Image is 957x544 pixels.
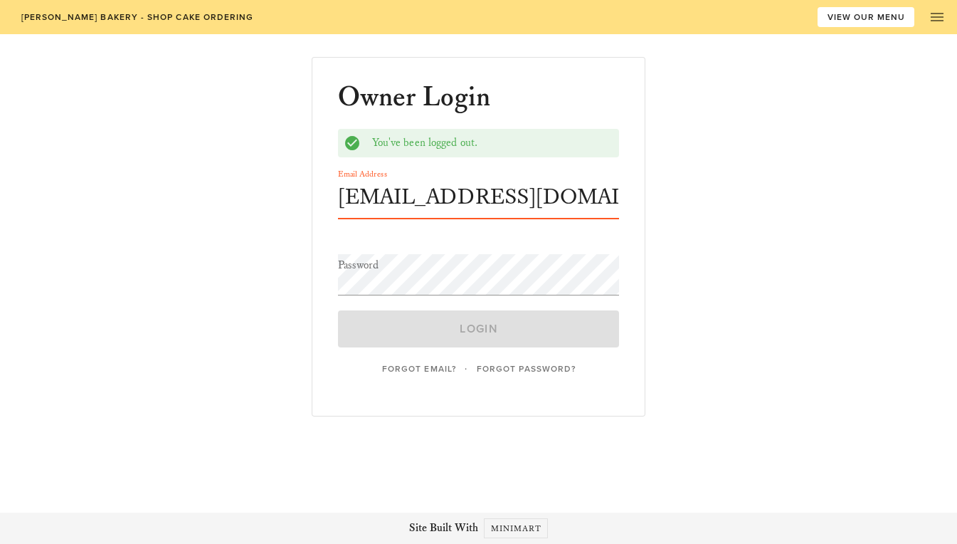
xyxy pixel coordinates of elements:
[372,135,614,151] div: You've been logged out.
[490,523,542,534] span: Minimart
[338,359,620,379] div: ·
[818,7,914,27] a: VIEW OUR MENU
[484,518,549,538] a: Minimart
[372,359,465,379] a: Forgot Email?
[338,169,387,179] label: Email Address
[381,364,456,374] span: Forgot Email?
[338,83,491,112] h1: Owner Login
[827,12,906,22] span: VIEW OUR MENU
[409,520,478,537] span: Site Built With
[20,12,253,22] span: [PERSON_NAME] Bakery - Shop Cake Ordering
[11,7,263,27] a: [PERSON_NAME] Bakery - Shop Cake Ordering
[476,364,576,374] span: Forgot Password?
[467,359,584,379] a: Forgot Password?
